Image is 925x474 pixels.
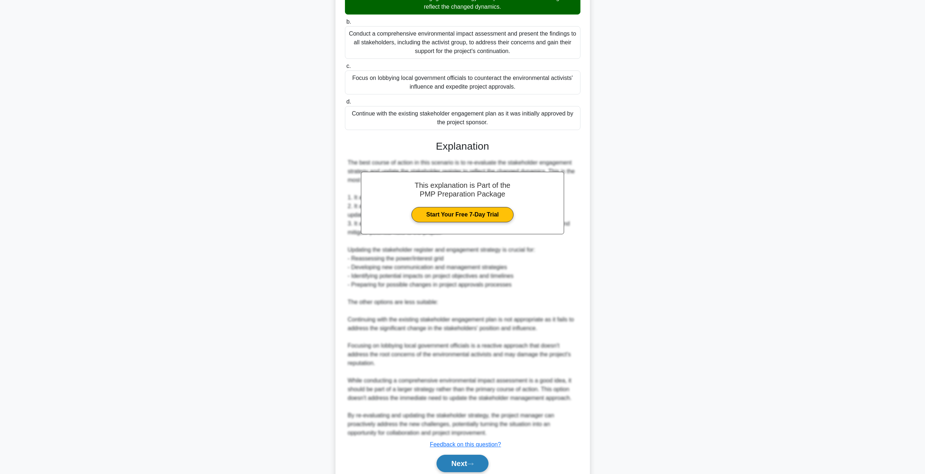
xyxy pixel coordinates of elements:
[411,207,514,222] a: Start Your Free 7-Day Trial
[348,158,578,437] div: The best course of action in this scenario is to re-evaluate the stakeholder engagement strategy ...
[346,19,351,25] span: b.
[345,70,580,94] div: Focus on lobbying local government officials to counteract the environmental activists' influence...
[349,140,576,153] h3: Explanation
[345,106,580,130] div: Continue with the existing stakeholder engagement plan as it was initially approved by the projec...
[430,441,501,447] a: Feedback on this question?
[437,455,488,472] button: Next
[346,98,351,105] span: d.
[346,63,351,69] span: c.
[345,26,580,59] div: Conduct a comprehensive environmental impact assessment and present the findings to all stakehold...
